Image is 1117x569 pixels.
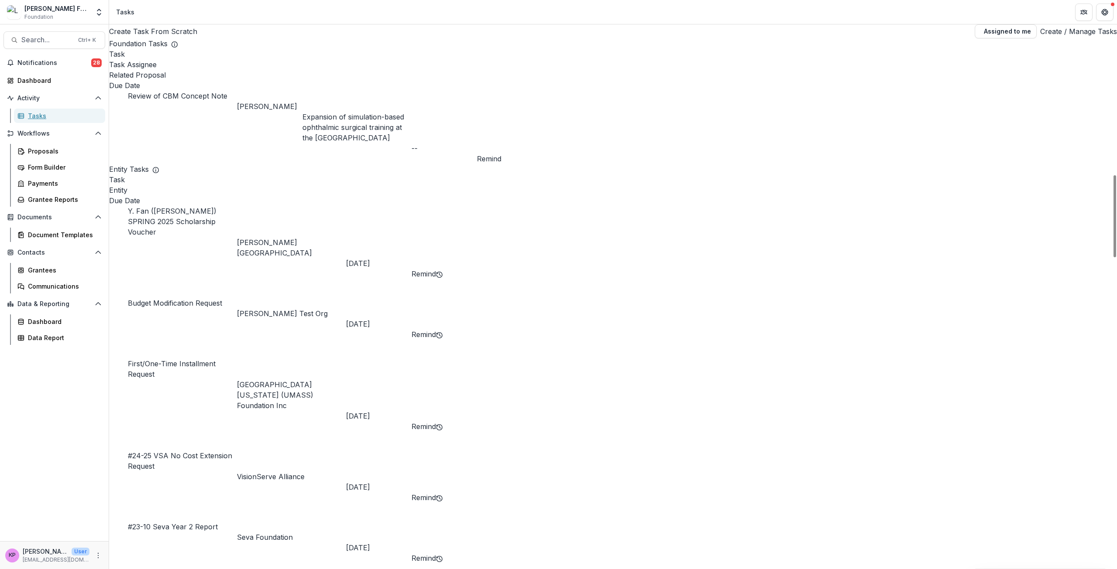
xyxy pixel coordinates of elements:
div: Grantee Reports [28,195,98,204]
button: Add to friends [436,421,443,432]
button: Open entity switcher [93,3,105,21]
div: [DATE] [346,258,411,269]
button: Remind [477,153,501,164]
a: Seva Foundation [237,533,293,542]
button: Remind [411,553,436,563]
a: Expansion of simulation-based ophthalmic surgical training at the [GEOGRAPHIC_DATA] [302,112,404,142]
span: 28 [91,58,102,67]
a: [GEOGRAPHIC_DATA][US_STATE] (UMASS) Foundation Inc [237,380,313,410]
span: Documents [17,214,91,221]
button: Open Documents [3,210,105,224]
div: Payments [28,179,98,188]
button: Remind [411,492,436,503]
a: Proposals [14,144,105,158]
a: Data Report [14,330,105,345]
div: Khanh Phan [9,552,16,558]
div: Due Date [109,80,1117,91]
button: Search... [3,31,105,49]
div: Task [109,174,1117,185]
a: Dashboard [14,314,105,329]
button: Remind [411,421,436,432]
div: [DATE] [346,542,411,553]
div: Entity [109,185,1117,195]
div: Task [109,49,1117,59]
span: Activity [17,95,91,102]
button: Add to friends [436,492,443,503]
p: [PERSON_NAME] [23,547,68,556]
a: Payments [14,176,105,191]
div: Due Date [109,195,1117,206]
button: Open Contacts [3,245,105,259]
a: Y. Fan ([PERSON_NAME]) SPRING 2025 Scholarship Voucher [128,207,216,236]
div: Task Assignee [109,59,1117,70]
a: First/One-Time Installment Request [128,359,216,378]
div: Document Templates [28,230,98,239]
p: User [72,548,89,555]
div: Dashboard [17,76,98,85]
div: [PERSON_NAME] [237,101,302,112]
a: Budget Modification Request [128,299,222,307]
div: Communications [28,282,98,291]
span: Search... [21,36,73,44]
button: Add to friends [436,329,443,340]
a: Create / Manage Tasks [1040,26,1117,37]
a: VisionServe Alliance [237,472,305,481]
button: Get Help [1096,3,1114,21]
div: [DATE] [346,411,411,421]
div: Dashboard [28,317,98,326]
button: Open Data & Reporting [3,297,105,311]
div: Related Proposal [109,70,1117,80]
a: Grantee Reports [14,192,105,207]
button: Remind [411,269,436,279]
button: Remind [411,329,436,340]
a: #24-25 VSA No Cost Extension Request [128,451,232,470]
a: Create Task From Scratch [109,26,197,37]
a: Grantees [14,263,105,277]
span: Data & Reporting [17,300,91,308]
a: Tasks [14,109,105,123]
a: Communications [14,279,105,293]
div: Ctrl + K [76,35,98,45]
button: Assigned to me [975,24,1037,38]
div: [DATE] [346,319,411,329]
div: [DATE] [346,482,411,492]
p: Foundation Tasks [109,38,168,49]
a: Form Builder [14,160,105,174]
button: Notifications28 [3,56,105,70]
div: [PERSON_NAME] Fund for the Blind [24,4,89,13]
p: [EMAIL_ADDRESS][DOMAIN_NAME] [23,556,89,564]
div: Grantees [28,266,98,275]
a: Review of CBM Concept Note [128,92,227,100]
a: [PERSON_NAME] Test Org [237,309,328,318]
button: Add to friends [436,269,443,279]
button: Open Activity [3,91,105,105]
div: -- [411,143,477,153]
div: Form Builder [28,163,98,172]
div: Tasks [28,111,98,120]
span: Contacts [17,249,91,256]
button: More [93,550,103,561]
a: Document Templates [14,228,105,242]
button: Add to friends [436,553,443,563]
a: Dashboard [3,73,105,88]
div: Tasks [116,7,134,17]
p: Entity Tasks [109,164,149,174]
a: #23-10 Seva Year 2 Report [128,522,218,531]
div: Proposals [28,147,98,156]
div: Data Report [28,333,98,342]
img: Lavelle Fund for the Blind [7,5,21,19]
